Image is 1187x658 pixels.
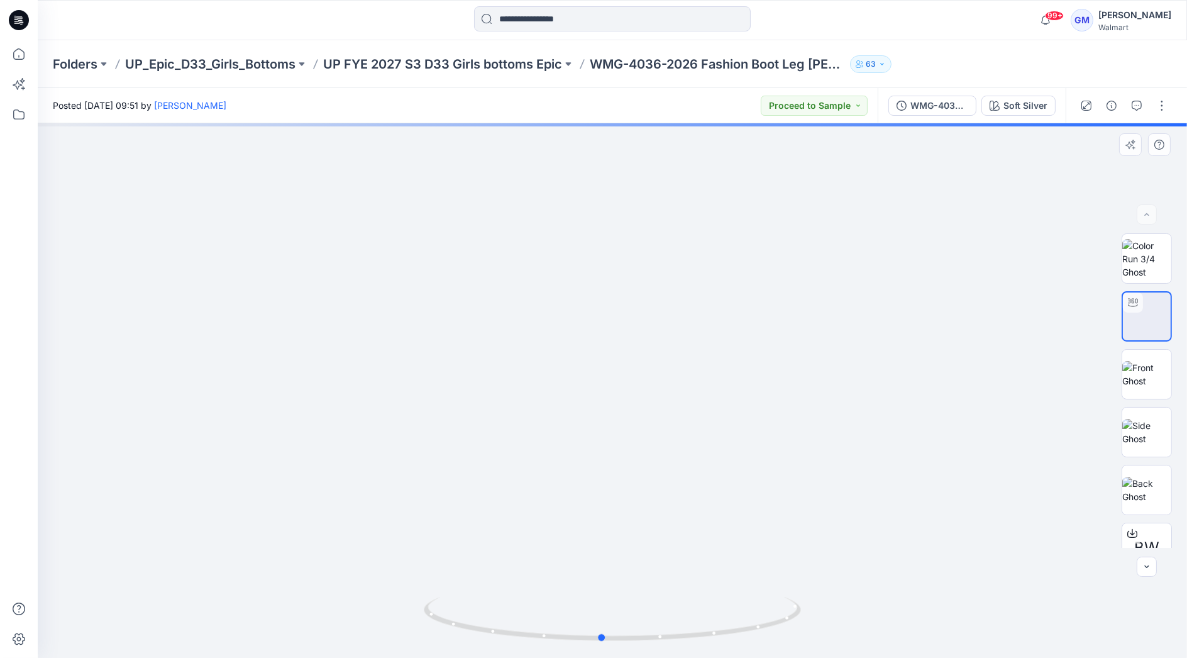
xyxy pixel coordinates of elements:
[1134,537,1159,559] span: BW
[154,100,226,111] a: [PERSON_NAME]
[1122,361,1171,388] img: Front Ghost
[53,99,226,112] span: Posted [DATE] 09:51 by
[1098,23,1171,32] div: Walmart
[1003,99,1047,113] div: Soft Silver
[888,96,976,116] button: WMG-4036-2026 Fashion Boot Leg Jean_Full Colorway
[1122,239,1171,279] img: Color Run 3/4 Ghost
[125,55,295,73] a: UP_Epic_D33_Girls_Bottoms
[1098,8,1171,23] div: [PERSON_NAME]
[323,55,562,73] a: UP FYE 2027 S3 D33 Girls bottoms Epic
[53,55,97,73] a: Folders
[590,55,845,73] p: WMG-4036-2026 Fashion Boot Leg [PERSON_NAME]
[1101,96,1122,116] button: Details
[910,99,968,113] div: WMG-4036-2026 Fashion Boot Leg Jean_Full Colorway
[850,55,892,73] button: 63
[866,57,876,71] p: 63
[981,96,1056,116] button: Soft Silver
[1071,9,1093,31] div: GM
[1122,419,1171,445] img: Side Ghost
[1045,11,1064,21] span: 99+
[1122,477,1171,503] img: Back Ghost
